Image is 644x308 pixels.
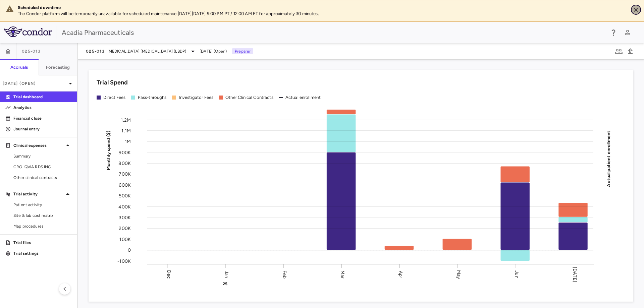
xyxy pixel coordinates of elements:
[13,191,64,197] p: Trial activity
[3,80,66,86] p: [DATE] (Open)
[121,117,131,123] tspan: 1.2M
[631,5,641,15] button: Close
[86,49,105,54] span: 025-013
[13,250,72,256] p: Trial settings
[13,175,72,181] span: Other clinical contracts
[125,139,131,144] tspan: 1M
[13,115,72,121] p: Financial close
[97,78,128,87] h6: Trial Spend
[13,212,72,219] span: Site & lab cost matrix
[13,202,72,208] span: Patient activity
[340,270,345,278] text: Mar
[119,171,131,177] tspan: 700K
[4,26,52,37] img: logo-full-SnFGN8VE.png
[118,161,131,166] tspan: 800K
[13,94,72,100] p: Trial dashboard
[119,226,131,231] tspan: 200K
[572,267,578,282] text: [DATE]
[119,149,131,155] tspan: 900K
[606,130,611,187] tspan: Actual patient enrollment
[119,236,131,242] tspan: 100K
[18,5,626,11] div: Scheduled downtime
[232,48,253,54] p: Preparer
[128,247,131,253] tspan: 0
[13,240,72,246] p: Trial files
[282,270,287,278] text: Feb
[514,270,520,278] text: Jun
[13,105,72,111] p: Analytics
[225,95,273,101] div: Other Clinical Contracts
[62,27,605,38] div: Acadia Pharmaceuticals
[107,48,186,54] span: [MEDICAL_DATA] [MEDICAL_DATA] (LBDP)
[103,95,126,101] div: Direct Fees
[224,270,229,278] text: Jan
[179,95,214,101] div: Investigator Fees
[13,126,72,132] p: Journal entry
[119,215,131,221] tspan: 300K
[398,270,404,278] text: Apr
[117,258,131,264] tspan: -100K
[200,48,227,54] span: [DATE] (Open)
[106,130,111,170] tspan: Monthly spend ($)
[119,193,131,199] tspan: 500K
[166,270,172,279] text: Dec
[46,64,70,70] h6: Forecasting
[223,282,227,286] text: 25
[456,270,462,279] text: May
[121,128,131,133] tspan: 1.1M
[18,11,626,17] p: The Condor platform will be temporarily unavailable for scheduled maintenance [DATE][DATE] 9:00 P...
[13,223,72,229] span: Map procedures
[22,49,41,54] span: 025-013
[285,95,321,101] div: Actual enrollment
[13,153,72,159] span: Summary
[10,64,28,70] h6: Accruals
[138,95,167,101] div: Pass-throughs
[118,204,131,209] tspan: 400K
[13,164,72,170] span: CRO IQVIA RDS INC
[119,182,131,188] tspan: 600K
[13,142,64,148] p: Clinical expenses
